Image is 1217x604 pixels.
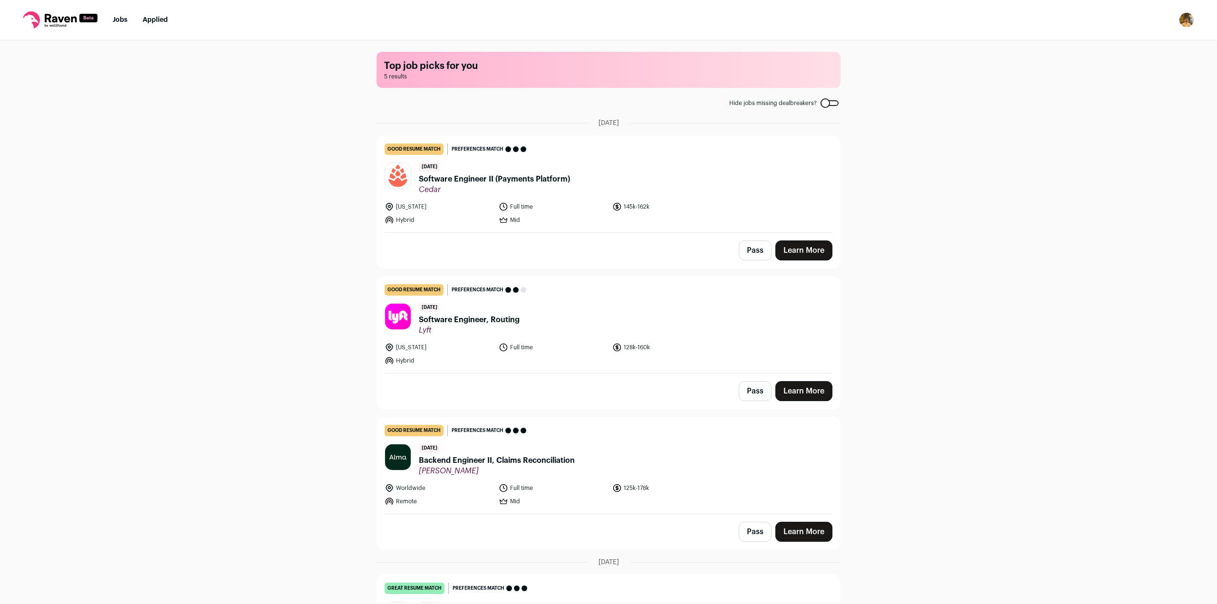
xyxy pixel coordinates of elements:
div: great resume match [385,583,444,594]
a: Learn More [775,381,832,401]
span: 5 results [384,73,833,80]
img: 9fa0e9a38ece1d0fefaeea44f1cb48c56cf4a9f607a8215fd0ba4cedde620d86.jpg [385,163,411,189]
img: 79740ca17857b8de3fbbaef12afa9e5e76e7572c4d1f4cc4e03db7411ce0ebbb.jpg [385,304,411,329]
li: Full time [499,202,607,211]
img: 026cc35809311526244e7045dcbe1b0bf8c83368e9edc452ae17360796073f98.jpg [385,444,411,470]
li: 125k-178k [612,483,721,493]
span: [PERSON_NAME] [419,466,575,476]
span: Backend Engineer II, Claims Reconciliation [419,455,575,466]
li: Hybrid [385,215,493,225]
span: Hide jobs missing dealbreakers? [729,99,817,107]
span: [DATE] [419,163,440,172]
img: 19116478-medium_jpg [1179,12,1194,28]
div: good resume match [385,284,444,296]
li: 145k-162k [612,202,721,211]
span: Preferences match [453,584,504,593]
li: Remote [385,497,493,506]
li: Mid [499,497,607,506]
a: good resume match Preferences match [DATE] Backend Engineer II, Claims Reconciliation [PERSON_NAM... [377,417,840,514]
button: Pass [739,240,772,260]
a: Jobs [113,17,127,23]
span: [DATE] [419,444,440,453]
li: Full time [499,483,607,493]
h1: Top job picks for you [384,59,833,73]
button: Pass [739,522,772,542]
span: [DATE] [599,118,619,128]
span: Software Engineer II (Payments Platform) [419,173,570,185]
div: good resume match [385,425,444,436]
a: Applied [143,17,168,23]
span: Preferences match [452,285,503,295]
li: Hybrid [385,356,493,365]
li: [US_STATE] [385,343,493,352]
button: Pass [739,381,772,401]
div: good resume match [385,144,444,155]
a: Learn More [775,522,832,542]
span: Preferences match [452,144,503,154]
span: Lyft [419,326,520,335]
li: 128k-160k [612,343,721,352]
span: Preferences match [452,426,503,435]
li: [US_STATE] [385,202,493,211]
li: Mid [499,215,607,225]
li: Worldwide [385,483,493,493]
li: Full time [499,343,607,352]
span: [DATE] [419,303,440,312]
a: good resume match Preferences match [DATE] Software Engineer, Routing Lyft [US_STATE] Full time 1... [377,277,840,373]
span: Software Engineer, Routing [419,314,520,326]
a: good resume match Preferences match [DATE] Software Engineer II (Payments Platform) Cedar [US_STA... [377,136,840,232]
span: [DATE] [599,557,619,567]
button: Open dropdown [1179,12,1194,28]
span: Cedar [419,185,570,194]
a: Learn More [775,240,832,260]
